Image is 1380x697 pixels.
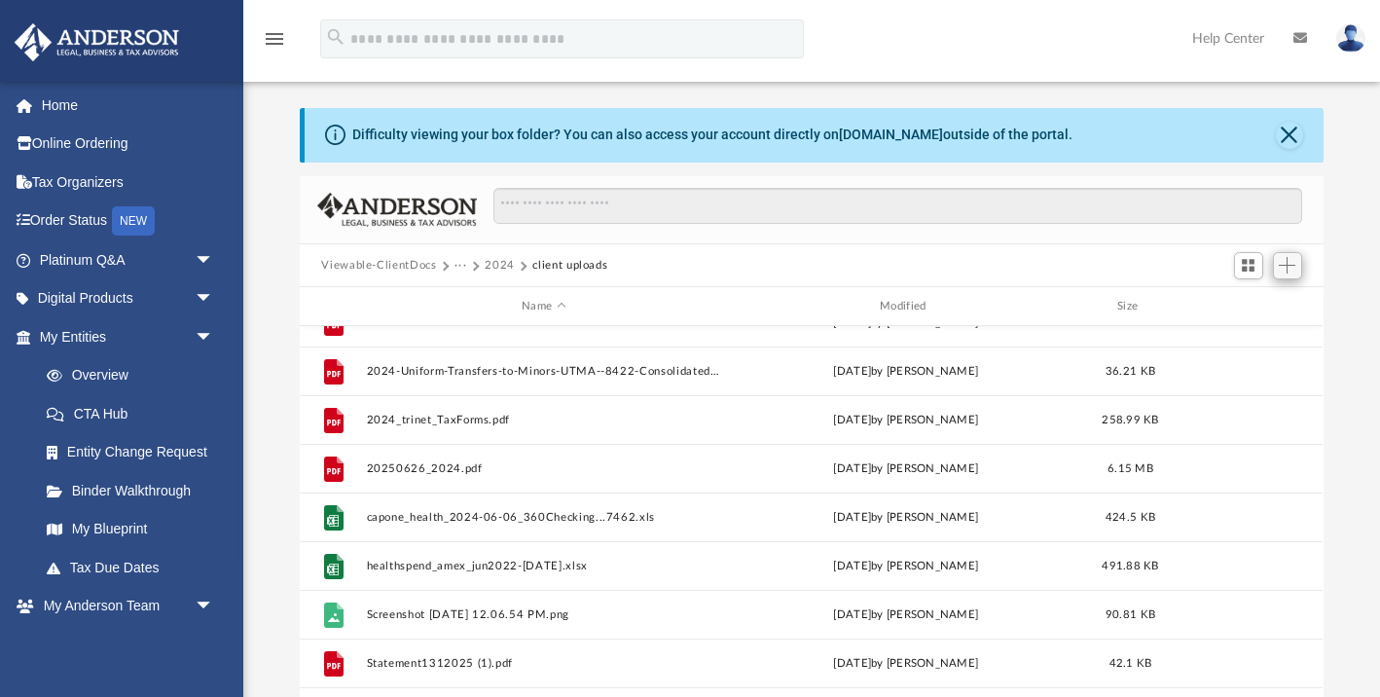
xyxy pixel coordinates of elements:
a: Binder Walkthrough [27,471,243,510]
a: Entity Change Request [27,433,243,472]
a: Tax Due Dates [27,548,243,587]
div: NEW [112,206,155,236]
button: Close [1276,122,1303,149]
a: Home [14,86,243,125]
div: Difficulty viewing your box folder? You can also access your account directly on outside of the p... [352,125,1072,145]
span: 258.99 KB [1103,415,1159,425]
button: Viewable-ClientDocs [321,257,436,275]
span: arrow_drop_down [195,587,234,627]
span: arrow_drop_down [195,240,234,280]
i: menu [263,27,286,51]
div: [DATE] by [PERSON_NAME] [729,655,1083,673]
div: Modified [729,298,1083,315]
button: Statement1312025 (1).pdf [367,657,721,670]
a: Overview [27,356,243,395]
a: Digital Productsarrow_drop_down [14,279,243,318]
div: id [309,298,357,315]
a: Online Ordering [14,125,243,164]
div: [DATE] by [PERSON_NAME] [729,412,1083,429]
div: id [1179,298,1315,315]
div: [DATE] by [PERSON_NAME] [729,363,1083,381]
img: Anderson Advisors Platinum Portal [9,23,185,61]
button: 2024-Uniform-Transfers-to-Minors-UTMA--8422-Consolidated-Form-1099.pdf [367,365,721,378]
span: arrow_drop_down [195,279,234,319]
a: [DOMAIN_NAME] [839,127,943,142]
i: search [325,26,346,48]
span: 90.81 KB [1106,609,1155,620]
button: ··· [454,257,467,275]
button: healthspend_amex_jun2022-[DATE].xlsx [367,560,721,572]
a: My Blueprint [27,510,234,549]
div: [DATE] by [PERSON_NAME] [729,606,1083,624]
div: Name [366,298,720,315]
a: menu [263,37,286,51]
button: 2024 [485,257,515,275]
a: My Entitiesarrow_drop_down [14,317,243,356]
span: 491.88 KB [1103,561,1159,571]
span: 36.21 KB [1106,366,1155,377]
a: Platinum Q&Aarrow_drop_down [14,240,243,279]
span: arrow_drop_down [195,317,234,357]
a: My Anderson Team [27,625,224,664]
a: My Anderson Teamarrow_drop_down [14,587,234,626]
span: 424.5 KB [1106,512,1155,523]
button: 20250626_2024.pdf [367,462,721,475]
a: CTA Hub [27,394,243,433]
img: User Pic [1336,24,1365,53]
div: [DATE] by [PERSON_NAME] [729,509,1083,527]
a: Order StatusNEW [14,202,243,241]
button: Add [1273,252,1302,279]
button: Switch to Grid View [1234,252,1263,279]
span: 42.1 KB [1109,658,1152,669]
button: client uploads [532,257,607,275]
button: Screenshot [DATE] 12.06.54 PM.png [367,608,721,621]
div: Size [1092,298,1170,315]
input: Search files and folders [493,188,1302,225]
span: 36.22 KB [1106,317,1155,328]
button: 2024_trinet_TaxForms.pdf [367,414,721,426]
div: [DATE] by [PERSON_NAME] [729,460,1083,478]
span: 6.15 MB [1108,463,1153,474]
a: Tax Organizers [14,163,243,202]
div: [DATE] by [PERSON_NAME] [729,558,1083,575]
button: capone_health_2024-06-06_360Checking...7462.xls [367,511,721,524]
